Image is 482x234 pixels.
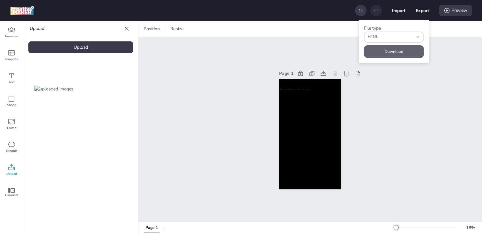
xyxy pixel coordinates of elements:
[364,32,424,43] button: fileType
[368,34,413,40] span: HTML
[7,125,16,131] span: Frame
[5,57,18,62] span: Template
[141,222,162,233] div: Tabs
[364,45,424,58] button: Download
[10,6,34,15] img: logo Creative Maker
[145,225,158,231] div: Page 1
[5,34,18,39] span: Premium
[169,25,185,32] span: Resize
[9,80,15,85] span: Text
[416,4,429,17] button: Export
[28,41,133,53] div: Upload
[439,5,472,16] div: Preview
[5,193,18,198] span: Carousel
[6,148,17,153] span: Graphic
[279,70,293,77] div: Page 1
[142,25,161,32] span: Position
[364,25,381,31] label: File type
[34,86,73,92] img: uploaded images
[30,21,122,36] p: Upload
[463,224,478,231] div: 18 %
[7,103,16,108] span: Shape
[392,4,405,17] button: Import
[162,222,166,233] button: +
[6,171,17,176] span: Upload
